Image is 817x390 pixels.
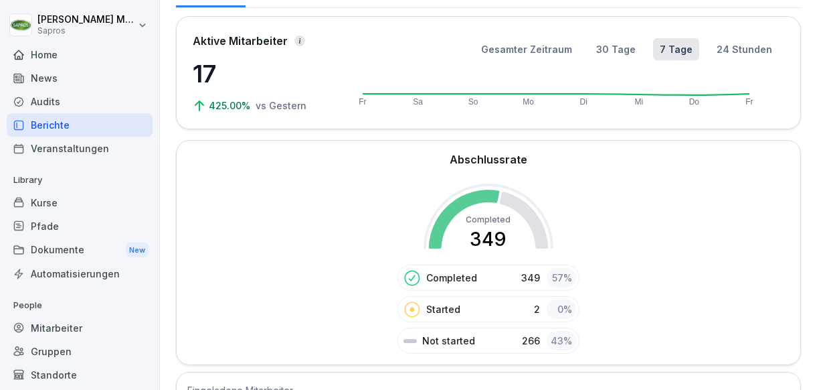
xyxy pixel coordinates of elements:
text: Do [689,97,700,107]
a: Audits [7,90,153,113]
p: Aktive Mitarbeiter [193,33,288,49]
p: Sapros [37,26,135,36]
p: [PERSON_NAME] Mitschke [37,14,135,25]
text: Fr [359,97,366,107]
a: News [7,66,153,90]
p: 349 [521,271,540,285]
div: Dokumente [7,238,153,263]
a: DokumenteNew [7,238,153,263]
text: Di [580,97,587,107]
text: Sa [413,97,423,107]
div: 57 % [547,268,576,287]
a: Pfade [7,214,153,238]
p: People [7,295,153,316]
p: Completed [426,271,477,285]
a: Berichte [7,113,153,137]
text: So [468,97,478,107]
p: Library [7,170,153,191]
button: 24 Stunden [710,38,779,60]
a: Kurse [7,191,153,214]
p: 2 [534,302,540,316]
button: 30 Tage [589,38,642,60]
a: Home [7,43,153,66]
a: Automatisierungen [7,262,153,285]
button: Gesamter Zeitraum [474,38,579,60]
div: 43 % [547,331,576,350]
a: Gruppen [7,340,153,363]
button: 7 Tage [653,38,699,60]
p: 17 [193,56,327,92]
p: 425.00% [209,99,253,113]
p: Not started [422,334,475,348]
text: Fr [745,97,753,107]
a: Standorte [7,363,153,387]
text: Mi [635,97,644,107]
a: Veranstaltungen [7,137,153,160]
div: New [126,243,149,258]
div: 0 % [547,300,576,319]
p: vs Gestern [256,99,306,113]
p: Started [426,302,460,316]
p: 266 [522,334,540,348]
h2: Abschlussrate [450,151,527,168]
text: Mo [523,97,534,107]
a: Mitarbeiter [7,316,153,340]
